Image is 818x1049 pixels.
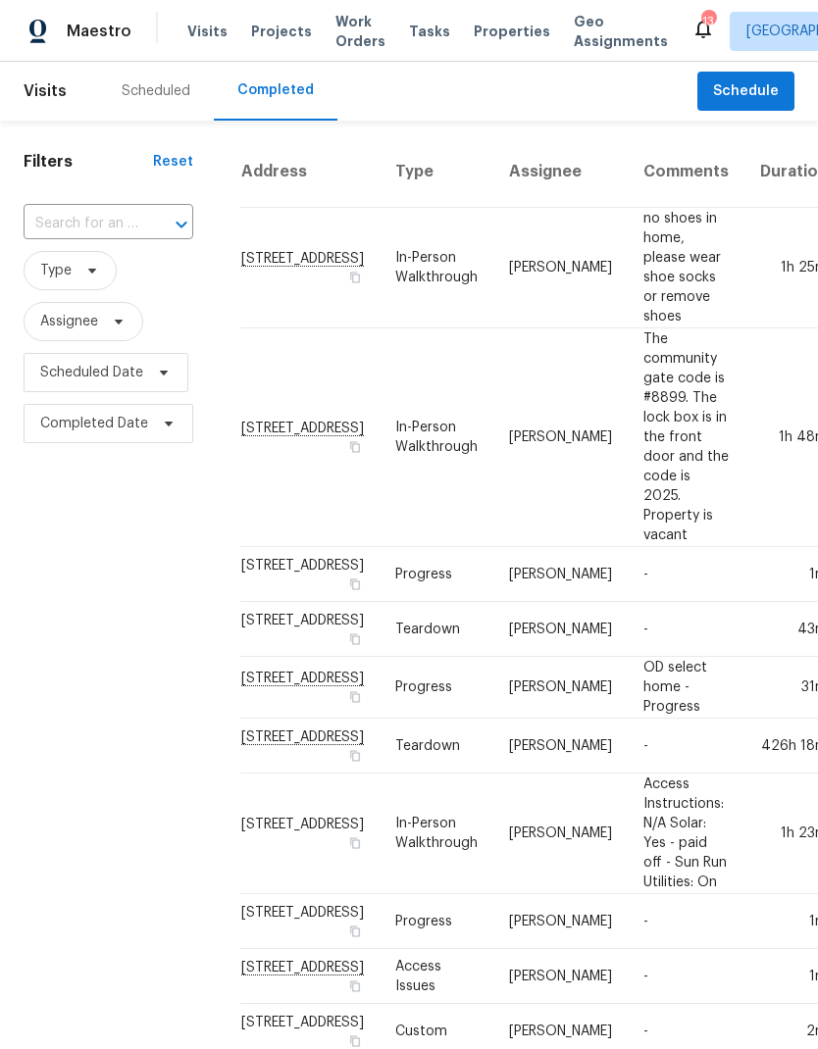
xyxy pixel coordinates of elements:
[474,22,550,41] span: Properties
[346,747,364,765] button: Copy Address
[187,22,228,41] span: Visits
[240,774,380,894] td: [STREET_ADDRESS]
[240,602,380,657] td: [STREET_ADDRESS]
[122,81,190,101] div: Scheduled
[346,834,364,852] button: Copy Address
[380,208,493,328] td: In-Person Walkthrough
[380,949,493,1004] td: Access Issues
[40,414,148,433] span: Completed Date
[628,949,744,1004] td: -
[346,575,364,593] button: Copy Address
[380,547,493,602] td: Progress
[493,949,628,1004] td: [PERSON_NAME]
[240,547,380,602] td: [STREET_ADDRESS]
[346,923,364,940] button: Copy Address
[24,209,138,239] input: Search for an address...
[346,977,364,995] button: Copy Address
[24,70,67,113] span: Visits
[335,12,385,51] span: Work Orders
[409,25,450,38] span: Tasks
[40,363,143,382] span: Scheduled Date
[493,136,628,208] th: Assignee
[380,602,493,657] td: Teardown
[240,894,380,949] td: [STREET_ADDRESS]
[237,80,314,100] div: Completed
[493,328,628,547] td: [PERSON_NAME]
[346,688,364,706] button: Copy Address
[346,630,364,648] button: Copy Address
[380,719,493,774] td: Teardown
[24,152,153,172] h1: Filters
[493,547,628,602] td: [PERSON_NAME]
[701,12,715,31] div: 13
[628,136,744,208] th: Comments
[380,774,493,894] td: In-Person Walkthrough
[40,312,98,331] span: Assignee
[380,328,493,547] td: In-Person Walkthrough
[628,894,744,949] td: -
[493,208,628,328] td: [PERSON_NAME]
[628,602,744,657] td: -
[40,261,72,280] span: Type
[697,72,794,112] button: Schedule
[493,657,628,719] td: [PERSON_NAME]
[628,328,744,547] td: The community gate code is #8899. The lock box is in the front door and the code is 2025. Propert...
[493,602,628,657] td: [PERSON_NAME]
[153,152,193,172] div: Reset
[493,774,628,894] td: [PERSON_NAME]
[67,22,131,41] span: Maestro
[380,136,493,208] th: Type
[628,208,744,328] td: no shoes in home, please wear shoe socks or remove shoes
[168,211,195,238] button: Open
[346,269,364,286] button: Copy Address
[493,719,628,774] td: [PERSON_NAME]
[574,12,668,51] span: Geo Assignments
[628,719,744,774] td: -
[251,22,312,41] span: Projects
[240,136,380,208] th: Address
[628,774,744,894] td: Access Instructions: N/A Solar: Yes - paid off - Sun Run Utilities: On
[380,894,493,949] td: Progress
[628,657,744,719] td: OD select home - Progress
[380,657,493,719] td: Progress
[346,438,364,456] button: Copy Address
[493,894,628,949] td: [PERSON_NAME]
[628,547,744,602] td: -
[713,79,779,104] span: Schedule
